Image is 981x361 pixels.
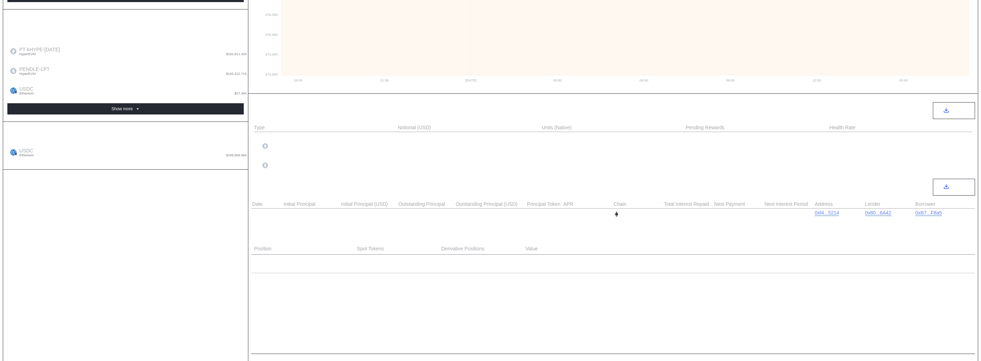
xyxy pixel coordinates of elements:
[254,152,397,159] div: Pendle PT kHYPE 13112025 HYPEREVM
[664,211,685,217] div: 572.603
[19,52,60,56] span: HyperEVM
[815,210,839,216] a: 0xf4...5214
[398,201,454,207] div: Outstanding Principal
[398,211,431,217] div: 200,000.000
[111,106,133,111] div: Show more
[10,149,17,156] img: usdc.png
[254,125,264,130] div: Type
[214,148,247,154] div: 200,000.000
[441,261,525,267] div: 1
[726,78,735,82] text: 09:00
[563,210,613,218] div: 9.500%
[765,210,814,218] div: [DATE]
[815,201,864,207] div: Address
[220,66,247,72] div: 1,475.784
[19,92,34,95] span: Ethereum
[226,52,247,56] span: $162,811.320
[14,71,18,74] img: hyperevm-CUbfO1az.svg
[17,148,34,157] span: USDC
[261,261,329,267] div: HCL HYPE sub233 Hyperliquid
[714,201,763,207] div: Next Payment
[527,210,562,218] div: USDC
[341,211,374,217] div: 199,979.108
[17,66,50,76] span: PENDLE-LPT
[241,210,283,218] div: [DATE]
[254,183,273,191] div: Loans
[865,201,914,207] div: Lender
[254,245,272,252] span: Position
[899,78,908,82] text: 15:00
[19,72,50,76] span: HyperEVM
[664,201,713,207] div: Total Interest Repaid
[7,129,244,143] div: Aggregate Debt
[294,78,302,82] text: 18:00
[542,152,684,159] div: -
[865,210,891,216] a: 0x80...6A42
[226,72,247,76] span: $145,312.715
[254,107,293,115] div: DeFi Metrics
[284,211,316,217] div: 200,000.000
[614,201,663,207] div: Chain
[686,125,725,130] div: Pending Rewards
[398,153,431,159] div: 162,811.320
[7,30,244,41] div: Aggregate Balances
[525,245,538,252] span: Value
[19,153,34,157] span: Ethereum
[441,245,484,252] span: Derivative Positions
[10,68,17,74] img: empty-token.png
[17,86,34,95] span: USDC
[262,163,312,169] div: PT-kHYPE-[DATE]
[7,17,244,30] div: Account Balance
[254,232,972,241] div: CeFi Positions
[830,125,856,130] div: Health Rate
[229,86,247,92] div: 27.398
[812,78,821,82] text: 12:00
[563,201,613,207] div: APR
[14,152,18,156] img: svg+xml,%3c
[380,78,389,82] text: 21:00
[265,52,278,56] text: 474,000
[241,201,283,207] div: Start Date
[265,72,278,76] text: 473,000
[14,51,18,54] img: hyperevm-CUbfO1az.svg
[456,211,488,217] div: 199,979.108
[933,102,975,119] button: Export
[640,78,648,82] text: 06:00
[357,261,441,267] div: 3
[398,163,431,168] div: 162,811.320
[341,201,397,207] div: Initial Principal (USD)
[542,125,571,130] div: Units (Native)
[542,163,568,168] div: 3,681.331
[10,87,17,94] img: usdc.png
[951,108,964,113] span: Export
[398,125,431,130] div: Notional (USD)
[398,143,431,149] div: 145,312.715
[527,201,562,207] div: Principal Token
[614,211,619,217] img: svg+xml,%3c
[7,103,244,114] button: Show more
[765,201,814,207] div: Next Interest Period
[262,163,268,168] img: empty-token.png
[915,210,942,216] a: 0xB7...F8a5
[235,92,247,95] span: $27.394
[542,133,684,140] div: -
[525,261,558,267] div: 174,553.788
[262,143,301,150] div: PENDLE-LPT
[542,143,568,149] div: 1,475.784
[265,13,278,17] text: 476,000
[254,133,397,140] div: Pendle LP kHYPE 13112025 HYPEREVM
[714,211,741,217] div: 3,227.398
[10,48,17,54] img: empty-token.png
[357,245,384,252] span: Spot Tokens
[398,134,431,140] div: 145,312.715
[262,143,268,149] img: empty-token.png
[456,201,526,207] div: Outstanding Principal (USD)
[465,78,476,82] text: [DATE]
[614,211,642,217] div: Ethereum
[226,153,247,157] span: $199,969.964
[220,47,247,53] div: 3,681.331
[915,201,964,207] div: Borrower
[17,47,60,56] span: PT-kHYPE-[DATE]
[14,90,18,94] img: svg+xml,%3c
[265,33,278,37] text: 475,000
